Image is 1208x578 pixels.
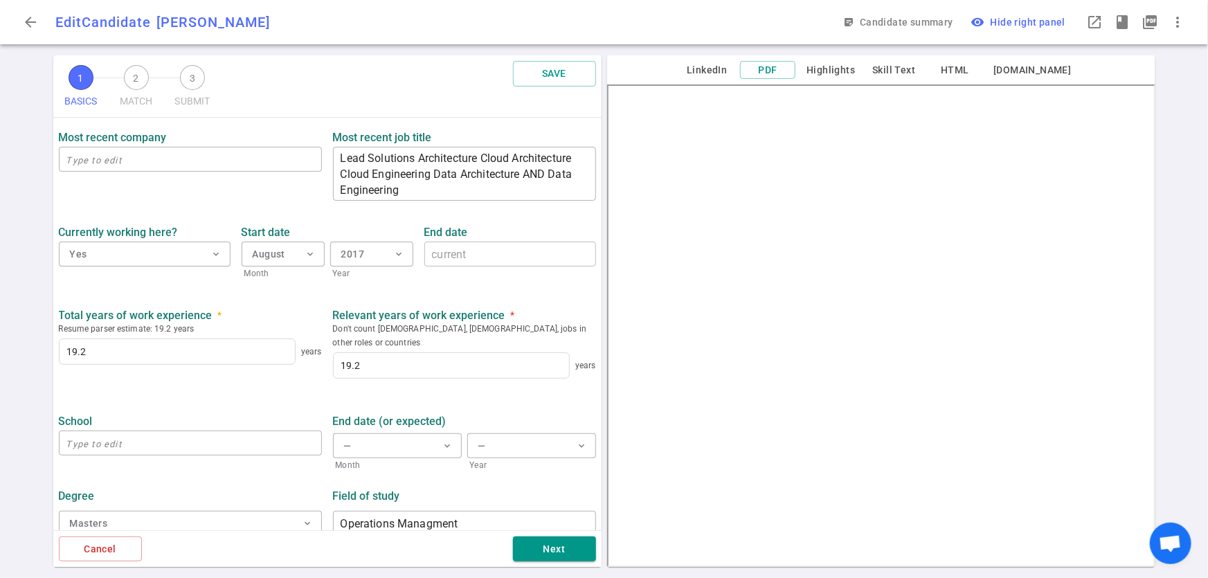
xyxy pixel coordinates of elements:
span: Edit Candidate [55,14,151,30]
input: Type to edit [333,512,596,534]
span: BASICS [64,90,98,113]
strong: Total years of work experience [59,309,213,322]
textarea: current [432,246,588,262]
span: 2 [124,65,149,90]
i: picture_as_pdf [1142,14,1158,30]
span: MATCH [120,90,153,113]
span: Year [467,458,596,472]
textarea: Lead Solutions Architecture Cloud Architecture Cloud Engineering Data Architecture AND Data Engin... [341,150,588,198]
strong: Field of study [333,489,400,503]
button: PDF [740,61,795,80]
span: Resume parser estimate: 19.2 years [59,322,322,336]
input: Type to edit [59,432,322,454]
button: Skill Text [866,62,921,79]
span: 3 [180,65,205,90]
button: 1BASICS [59,61,103,117]
label: Most recent job title [333,131,596,144]
span: expand_more [211,249,222,260]
span: more_vert [1169,14,1186,30]
input: Type a number [334,353,569,378]
label: Most recent company [59,131,322,144]
button: HTML [927,62,982,79]
span: Year [330,267,413,280]
span: expand_more [577,440,588,451]
button: [DOMAIN_NAME] [988,62,1076,79]
label: Start date [242,226,413,239]
button: Open resume highlights in a popup [1108,8,1136,36]
span: expand_more [305,249,316,260]
span: SUBMIT [175,90,210,113]
button: 2MATCH [114,61,159,117]
span: years [575,359,596,372]
button: — [467,433,596,458]
button: SAVE [513,61,596,87]
button: 2017 [330,242,413,267]
span: book [1114,14,1130,30]
span: Don't count [DEMOGRAPHIC_DATA], [DEMOGRAPHIC_DATA], jobs in other roles or countries [333,322,596,350]
div: — [344,437,352,455]
label: School [59,415,322,428]
label: Currently working here? [59,226,231,239]
button: Yes [59,242,231,267]
button: Next [513,536,596,562]
button: visibilityHide right panel [964,10,1075,35]
button: — [333,433,462,458]
button: Open LinkedIn as a popup [1081,8,1108,36]
span: arrow_back [22,14,39,30]
strong: Degree [59,489,95,503]
span: years [301,345,322,359]
span: expand_more [442,440,453,451]
label: End date (or expected) [333,415,596,428]
strong: Relevant years of work experience [333,309,505,322]
div: — [478,437,486,455]
span: [PERSON_NAME] [156,14,270,30]
button: Open sticky note [840,10,959,35]
button: Masters [59,511,322,536]
span: Month [242,267,325,280]
button: Open PDF in a popup [1136,8,1164,36]
span: launch [1086,14,1103,30]
label: End date [424,226,596,239]
button: LinkedIn [679,62,734,79]
button: Cancel [59,536,142,562]
span: 1 [69,65,93,90]
input: Type to edit [59,148,322,170]
iframe: candidate_document_preview__iframe [607,84,1155,567]
span: Month [333,458,462,472]
span: sticky_note_2 [843,17,854,28]
div: Open chat [1150,523,1191,564]
input: Type a number [60,339,295,364]
button: 3SUBMIT [170,61,216,117]
button: August [242,242,325,267]
span: expand_more [394,249,405,260]
i: visibility [971,15,985,29]
button: Highlights [801,62,860,79]
button: Go back [17,8,44,36]
span: expand_more [303,518,314,529]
